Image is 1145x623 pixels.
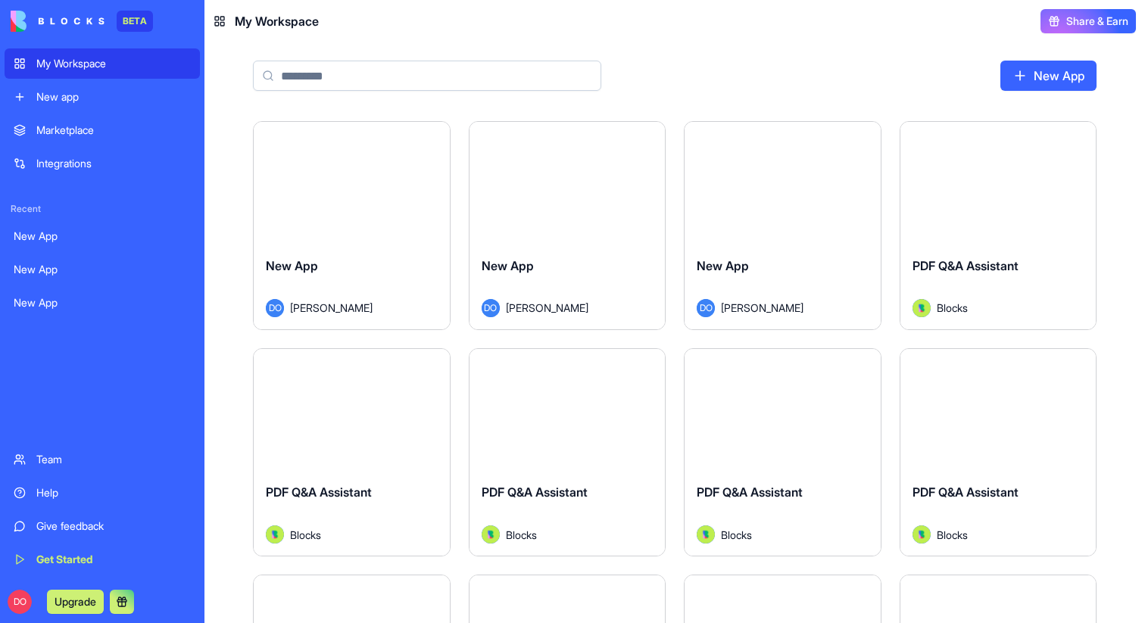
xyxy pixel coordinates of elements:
span: DO [266,299,284,317]
div: New app [36,89,191,104]
span: Blocks [721,527,752,543]
a: PDF Q&A AssistantAvatarBlocks [900,121,1097,330]
a: BETA [11,11,153,32]
span: DO [482,299,500,317]
img: Avatar [482,525,500,544]
img: Avatar [266,525,284,544]
div: New App [14,262,191,277]
img: Avatar [913,525,931,544]
a: New app [5,82,200,112]
button: Upgrade [47,590,104,614]
span: Share & Earn [1066,14,1128,29]
span: New App [482,258,534,273]
a: PDF Q&A AssistantAvatarBlocks [469,348,666,557]
img: logo [11,11,105,32]
a: New App [5,254,200,285]
a: Integrations [5,148,200,179]
span: DO [8,590,32,614]
span: PDF Q&A Assistant [482,484,588,500]
a: Marketplace [5,115,200,145]
a: New App [5,221,200,251]
a: New App [1000,61,1097,91]
div: New App [14,229,191,244]
a: Give feedback [5,511,200,541]
a: New AppDO[PERSON_NAME] [684,121,881,330]
a: My Workspace [5,48,200,79]
div: My Workspace [36,56,191,71]
div: Team [36,452,191,467]
span: Blocks [937,300,968,316]
span: [PERSON_NAME] [290,300,373,316]
span: Blocks [937,527,968,543]
img: Avatar [913,299,931,317]
a: PDF Q&A AssistantAvatarBlocks [900,348,1097,557]
a: New App [5,288,200,318]
span: [PERSON_NAME] [506,300,588,316]
a: PDF Q&A AssistantAvatarBlocks [684,348,881,557]
span: Blocks [506,527,537,543]
span: [PERSON_NAME] [721,300,803,316]
span: Recent [5,203,200,215]
a: Upgrade [47,593,104,609]
a: Help [5,478,200,508]
a: PDF Q&A AssistantAvatarBlocks [253,348,451,557]
span: My Workspace [235,12,319,30]
span: New App [697,258,749,273]
a: New AppDO[PERSON_NAME] [253,121,451,330]
div: New App [14,295,191,310]
div: Help [36,485,191,500]
div: Marketplace [36,123,191,138]
span: PDF Q&A Assistant [266,484,372,500]
span: PDF Q&A Assistant [697,484,803,500]
span: New App [266,258,318,273]
div: Integrations [36,156,191,171]
button: Share & Earn [1040,9,1136,33]
div: Give feedback [36,519,191,534]
span: DO [697,299,715,317]
a: Team [5,444,200,475]
span: PDF Q&A Assistant [913,484,1019,500]
div: Get Started [36,552,191,567]
a: Get Started [5,544,200,575]
span: PDF Q&A Assistant [913,258,1019,273]
a: New AppDO[PERSON_NAME] [469,121,666,330]
div: BETA [117,11,153,32]
img: Avatar [697,525,715,544]
span: Blocks [290,527,321,543]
